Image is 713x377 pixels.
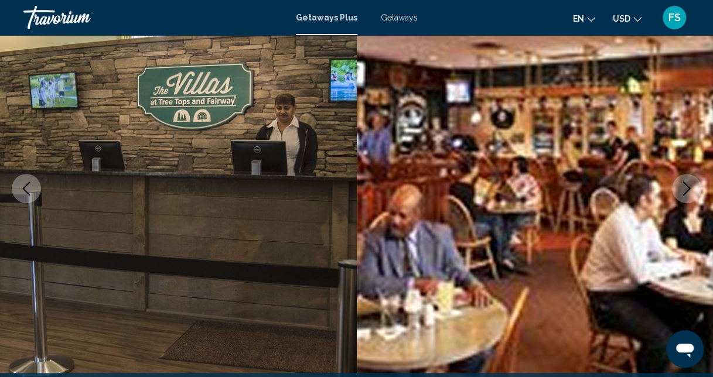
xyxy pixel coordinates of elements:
button: Change language [573,10,595,27]
button: User Menu [659,5,690,30]
span: FS [668,12,681,23]
span: en [573,14,584,23]
a: Getaways Plus [296,13,357,22]
button: Next image [672,174,701,203]
span: USD [613,14,630,23]
a: Getaways [381,13,418,22]
iframe: Button to launch messaging window [666,330,704,368]
button: Change currency [613,10,642,27]
a: Travorium [23,6,284,29]
button: Previous image [12,174,41,203]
